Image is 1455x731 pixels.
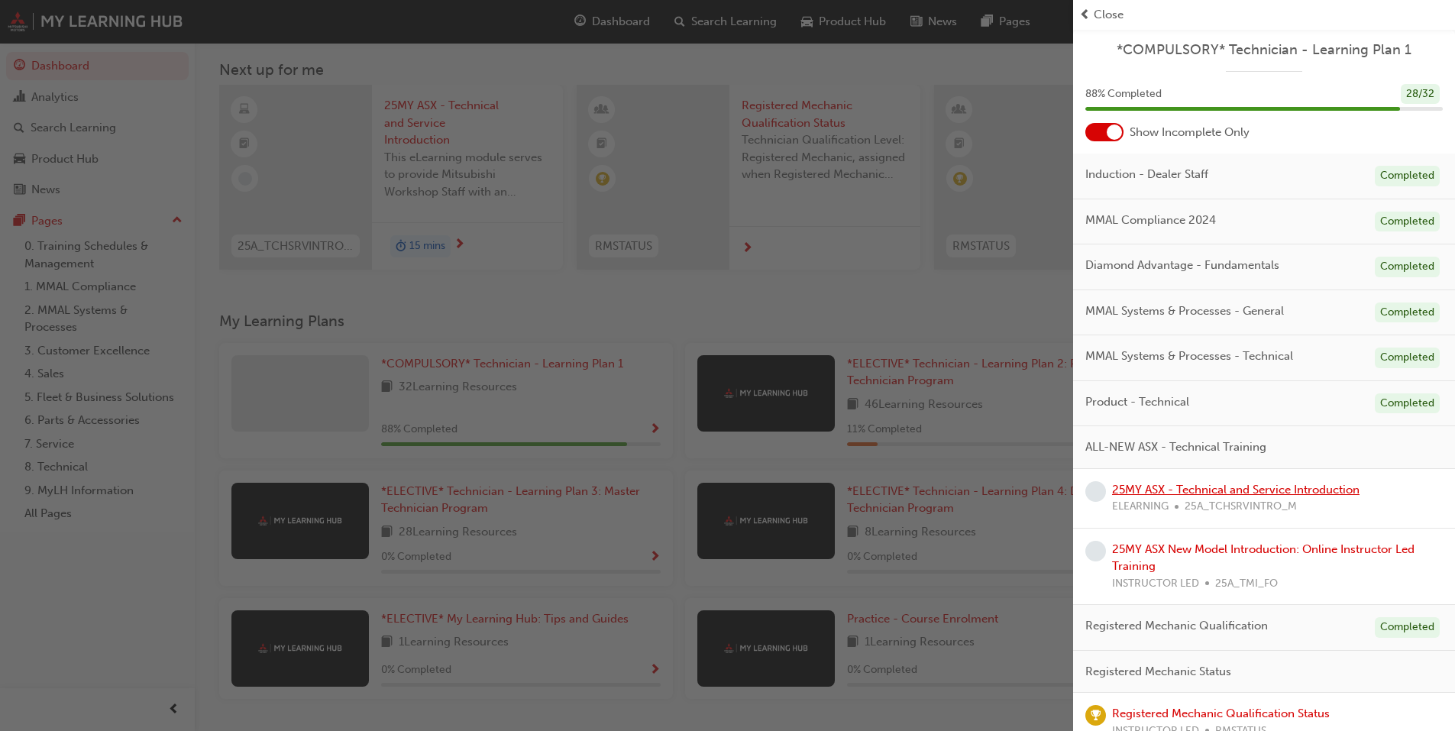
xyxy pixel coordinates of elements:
span: Induction - Dealer Staff [1085,166,1208,183]
span: MMAL Systems & Processes - Technical [1085,348,1293,365]
span: MMAL Compliance 2024 [1085,212,1216,229]
span: 25A_TCHSRVINTRO_M [1185,498,1297,516]
span: Close [1094,6,1124,24]
span: Diamond Advantage - Fundamentals [1085,257,1279,274]
span: Registered Mechanic Status [1085,663,1231,681]
div: Completed [1375,302,1440,323]
span: Product - Technical [1085,393,1189,411]
span: Show Incomplete Only [1130,124,1250,141]
div: 28 / 32 [1401,84,1440,105]
a: *COMPULSORY* Technician - Learning Plan 1 [1085,41,1443,59]
span: 88 % Completed [1085,86,1162,103]
span: learningRecordVerb_NONE-icon [1085,481,1106,502]
div: Completed [1375,617,1440,638]
a: Registered Mechanic Qualification Status [1112,707,1330,720]
span: INSTRUCTOR LED [1112,575,1199,593]
a: 25MY ASX - Technical and Service Introduction [1112,483,1360,496]
span: prev-icon [1079,6,1091,24]
span: Registered Mechanic Qualification [1085,617,1268,635]
div: Completed [1375,212,1440,232]
span: MMAL Systems & Processes - General [1085,302,1284,320]
span: learningRecordVerb_ACHIEVE-icon [1085,705,1106,726]
span: ALL-NEW ASX - Technical Training [1085,438,1266,456]
div: Completed [1375,348,1440,368]
div: Completed [1375,257,1440,277]
div: Completed [1375,393,1440,414]
div: Completed [1375,166,1440,186]
a: 25MY ASX New Model Introduction: Online Instructor Led Training [1112,542,1415,574]
span: 25A_TMI_FO [1215,575,1278,593]
button: prev-iconClose [1079,6,1449,24]
span: learningRecordVerb_NONE-icon [1085,541,1106,561]
span: ELEARNING [1112,498,1169,516]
